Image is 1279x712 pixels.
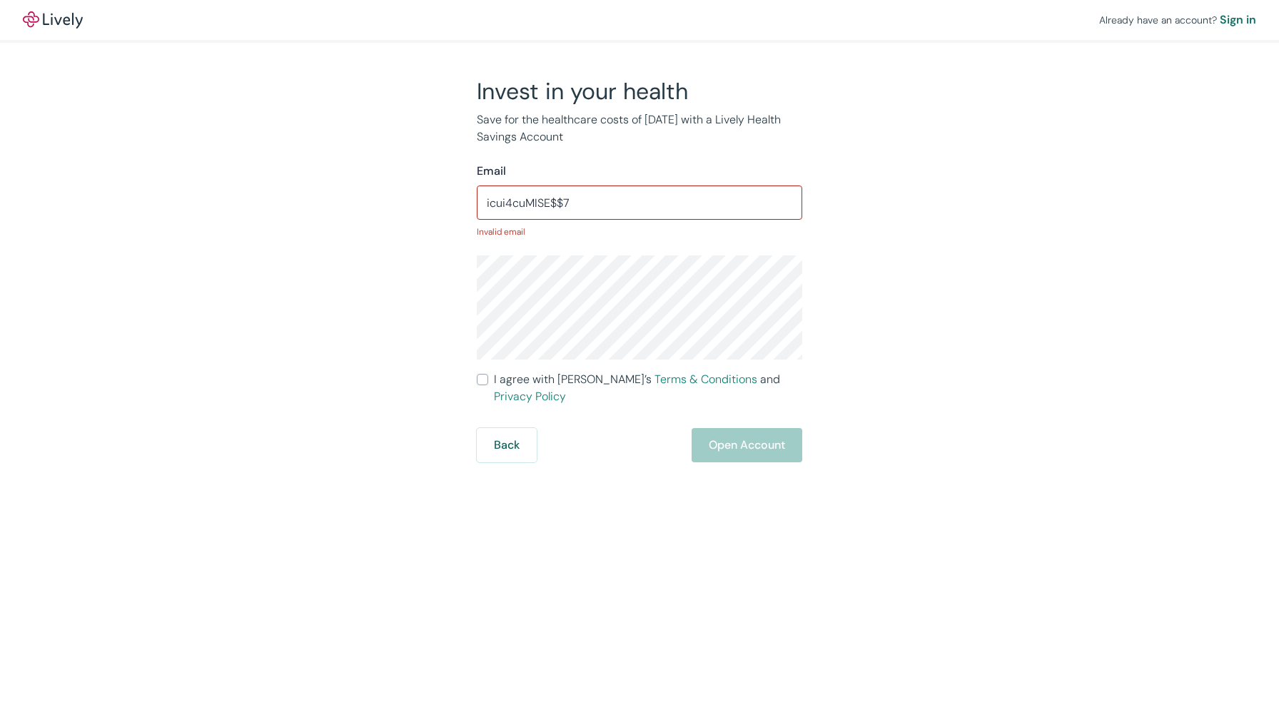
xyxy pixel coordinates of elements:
[1220,11,1256,29] a: Sign in
[477,428,537,462] button: Back
[477,225,802,238] p: Invalid email
[23,11,83,29] img: Lively
[1099,11,1256,29] div: Already have an account?
[477,163,506,180] label: Email
[494,389,566,404] a: Privacy Policy
[477,77,802,106] h2: Invest in your health
[494,371,802,405] span: I agree with [PERSON_NAME]’s and
[23,11,83,29] a: LivelyLively
[477,111,802,146] p: Save for the healthcare costs of [DATE] with a Lively Health Savings Account
[654,372,757,387] a: Terms & Conditions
